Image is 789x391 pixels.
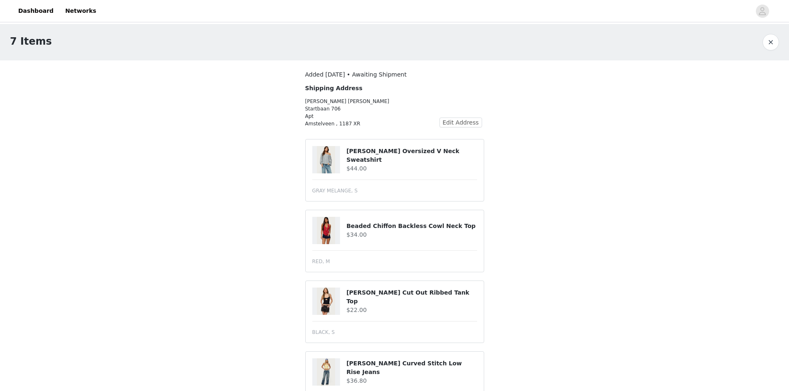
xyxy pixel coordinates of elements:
h4: $22.00 [346,306,477,314]
img: Karin Cut Out Ribbed Tank Top [317,288,335,315]
h4: $34.00 [346,230,477,239]
h4: $36.80 [346,377,477,385]
h4: [PERSON_NAME] Curved Stitch Low Rise Jeans [346,359,477,377]
span: RED, M [312,258,330,265]
h4: $44.00 [346,164,477,173]
h4: [PERSON_NAME] Cut Out Ribbed Tank Top [346,288,477,306]
a: Dashboard [13,2,58,20]
button: Edit Address [439,118,482,127]
img: Beaded Chiffon Backless Cowl Neck Top [317,217,335,244]
p: [PERSON_NAME] [PERSON_NAME] Startbaan 706 Apt Amstelveen , 1187 XR [305,98,439,127]
a: Networks [60,2,101,20]
h4: Shipping Address [305,84,439,93]
h4: Beaded Chiffon Backless Cowl Neck Top [346,222,477,230]
span: BLACK, S [312,329,335,336]
img: Winfred Oversized V Neck Sweatshirt [317,146,335,173]
span: Added [DATE] • Awaiting Shipment [305,71,407,78]
span: GRAY MELANGE, S [312,187,358,194]
img: Ronny Curved Stitch Low Rise Jeans [317,358,335,386]
div: avatar [758,5,766,18]
h1: 7 Items [10,34,52,49]
h4: [PERSON_NAME] Oversized V Neck Sweatshirt [346,147,477,164]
